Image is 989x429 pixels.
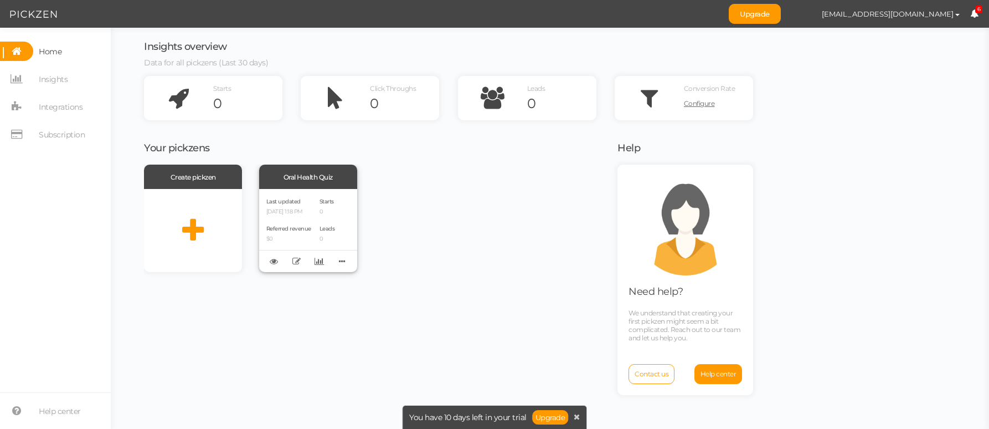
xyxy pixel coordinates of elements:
span: Create pickzen [171,173,216,181]
span: Starts [213,84,231,93]
a: Configure [684,95,753,112]
a: Upgrade [532,410,569,425]
span: Insights overview [144,40,227,53]
span: Subscription [39,126,85,144]
div: 0 [370,95,439,112]
span: Referred revenue [266,225,311,232]
img: Pickzen logo [10,8,57,21]
span: Last updated [266,198,301,205]
span: Help center [39,402,81,420]
span: Help [617,142,640,154]
span: Help center [700,370,736,378]
div: Last updated [DATE] 1:18 PM Referred revenue $0 Starts 0 Leads 0 [259,189,357,272]
div: Oral Health Quiz [259,165,357,189]
p: 0 [320,236,335,243]
span: Home [39,43,61,60]
img: support.png [636,176,735,275]
span: You have 10 days left in your trial [409,413,527,421]
span: Conversion Rate [684,84,735,93]
span: Leads [527,84,545,93]
p: [DATE] 1:18 PM [266,208,311,216]
div: 0 [527,95,596,112]
div: 0 [213,95,282,112]
a: Upgrade [729,4,781,24]
span: 6 [975,6,983,14]
span: Insights [39,70,68,88]
span: Configure [684,99,715,108]
span: Data for all pickzens (Last 30 days) [144,58,268,68]
p: 0 [320,208,335,216]
span: Starts [320,198,334,205]
span: We understand that creating your first pickzen might seem a bit complicated. Reach out to our tea... [629,309,740,342]
span: Need help? [629,285,683,298]
a: Help center [694,364,743,384]
span: Leads [320,225,335,232]
span: [EMAIL_ADDRESS][DOMAIN_NAME] [822,9,954,18]
span: Integrations [39,98,83,116]
span: Contact us [635,370,668,378]
p: $0 [266,236,311,243]
span: Click Throughs [370,84,416,93]
img: fdfc6ecdeee39efed79157e7c81fd463 [792,4,811,24]
button: [EMAIL_ADDRESS][DOMAIN_NAME] [811,4,970,23]
span: Your pickzens [144,142,210,154]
